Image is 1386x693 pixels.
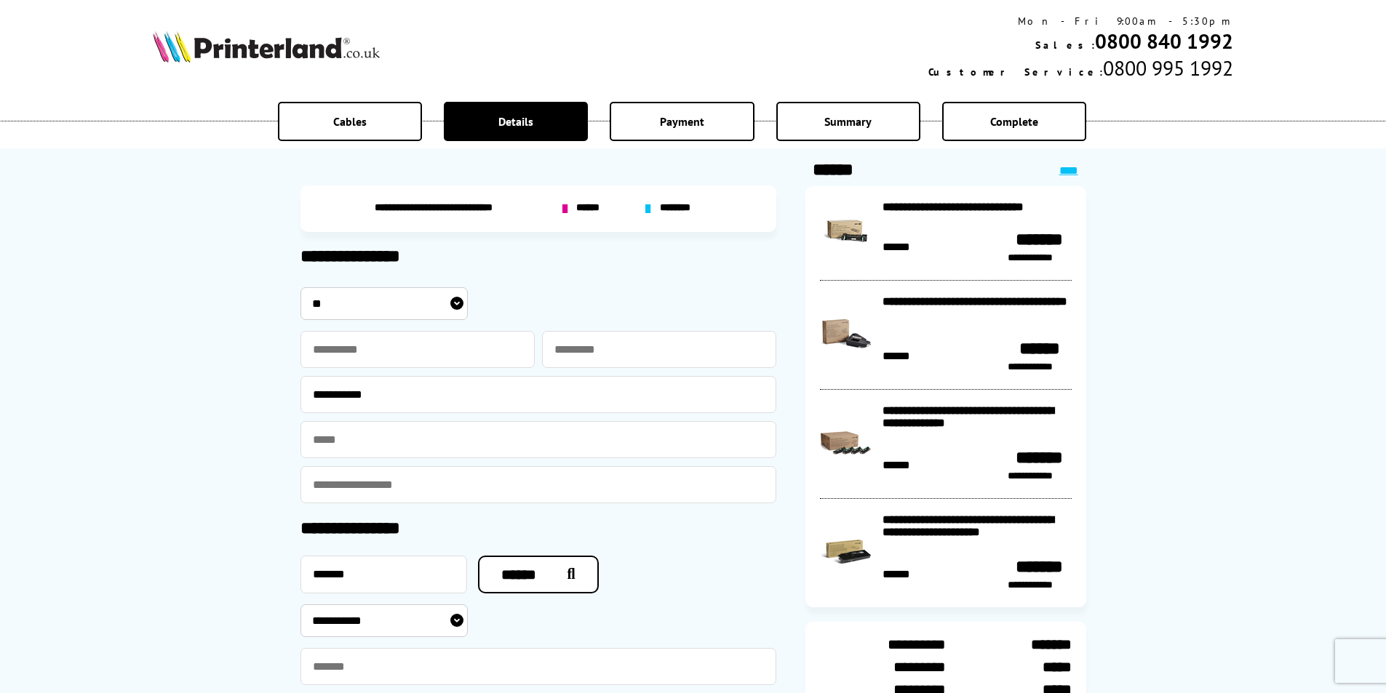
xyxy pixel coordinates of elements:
span: Summary [824,114,872,129]
span: 0800 995 1992 [1103,55,1233,81]
span: Cables [333,114,367,129]
span: Complete [990,114,1038,129]
div: Mon - Fri 9:00am - 5:30pm [928,15,1233,28]
img: Printerland Logo [153,31,380,63]
span: Sales: [1035,39,1095,52]
span: Details [498,114,533,129]
a: 0800 840 1992 [1095,28,1233,55]
span: Payment [660,114,704,129]
span: Customer Service: [928,65,1103,79]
